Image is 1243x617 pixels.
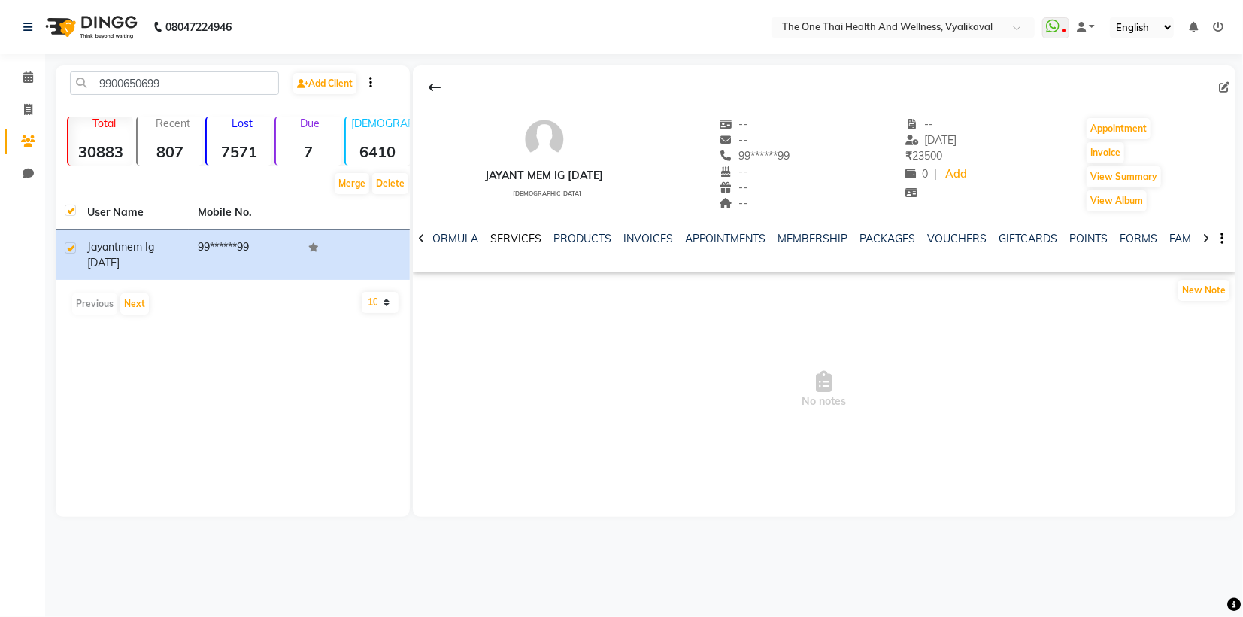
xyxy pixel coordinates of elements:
strong: 807 [138,142,202,161]
p: Total [74,117,133,130]
strong: 6410 [346,142,411,161]
a: SERVICES [490,232,541,245]
span: 0 [905,167,928,181]
button: View Album [1087,190,1147,211]
div: Back to Client [419,73,450,102]
span: | [934,166,937,182]
input: Search by Name/Mobile/Email/Code [70,71,279,95]
strong: 7571 [207,142,271,161]
th: User Name [78,196,189,230]
a: MEMBERSHIP [778,232,848,245]
span: [DEMOGRAPHIC_DATA] [514,190,582,197]
div: Jayant mem ig [DATE] [486,168,604,184]
span: -- [719,117,747,131]
span: [DATE] [905,133,957,147]
button: Invoice [1087,142,1124,163]
th: Mobile No. [189,196,299,230]
p: Due [279,117,341,130]
span: -- [719,181,747,194]
strong: 30883 [68,142,133,161]
span: -- [719,165,747,178]
button: Merge [335,173,369,194]
a: Add [943,164,969,185]
span: -- [719,133,747,147]
span: ₹ [905,149,912,163]
a: GIFTCARDS [999,232,1058,245]
button: New Note [1178,280,1229,301]
button: Appointment [1087,118,1151,139]
a: INVOICES [623,232,673,245]
a: VOUCHERS [928,232,987,245]
a: PRODUCTS [553,232,611,245]
span: Jayant [87,240,118,254]
img: avatar [522,117,567,162]
span: mem ig [DATE] [87,240,154,269]
p: Recent [144,117,202,130]
span: -- [905,117,934,131]
span: -- [719,196,747,210]
a: FORMULA [426,232,478,245]
button: Delete [372,173,408,194]
a: FORMS [1120,232,1158,245]
a: APPOINTMENTS [685,232,766,245]
strong: 7 [276,142,341,161]
p: Lost [213,117,271,130]
img: logo [38,6,141,48]
b: 08047224946 [165,6,232,48]
a: FAMILY [1170,232,1206,245]
a: PACKAGES [860,232,916,245]
button: Next [120,293,149,315]
button: View Summary [1087,166,1161,187]
span: 23500 [905,149,942,163]
a: POINTS [1070,232,1108,245]
a: Add Client [293,73,356,94]
span: No notes [413,315,1235,465]
p: [DEMOGRAPHIC_DATA] [352,117,411,130]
